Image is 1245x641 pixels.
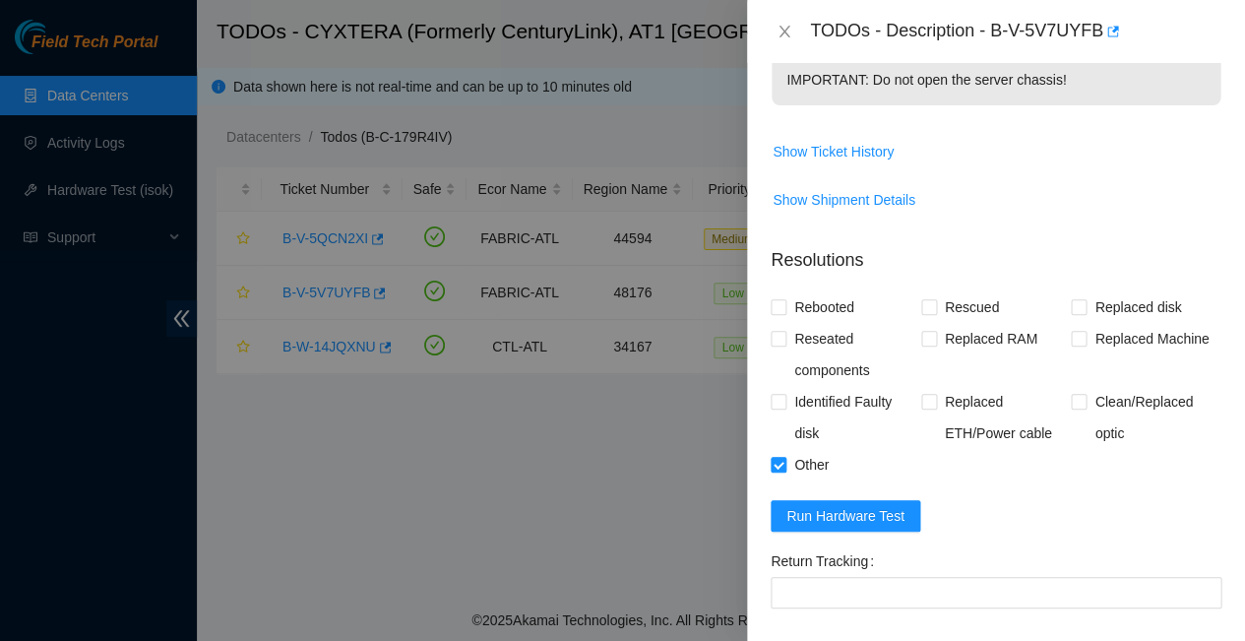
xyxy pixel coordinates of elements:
span: Identified Faulty disk [786,386,921,449]
p: Resolutions [771,231,1221,274]
span: Show Shipment Details [773,189,915,211]
input: Return Tracking [771,577,1221,609]
span: Other [786,449,837,481]
span: Replaced disk [1087,291,1189,323]
span: Run Hardware Test [786,505,904,527]
span: Replaced ETH/Power cable [937,386,1072,449]
span: Reseated components [786,323,921,386]
span: Rebooted [786,291,862,323]
span: close [777,24,792,39]
span: Rescued [937,291,1007,323]
label: Return Tracking [771,545,882,577]
button: Show Shipment Details [772,184,916,216]
button: Run Hardware Test [771,500,920,532]
button: Show Ticket History [772,136,895,167]
button: Close [771,23,798,41]
span: Replaced Machine [1087,323,1216,354]
div: TODOs - Description - B-V-5V7UYFB [810,16,1221,47]
span: Show Ticket History [773,141,894,162]
span: Replaced RAM [937,323,1045,354]
span: Clean/Replaced optic [1087,386,1221,449]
